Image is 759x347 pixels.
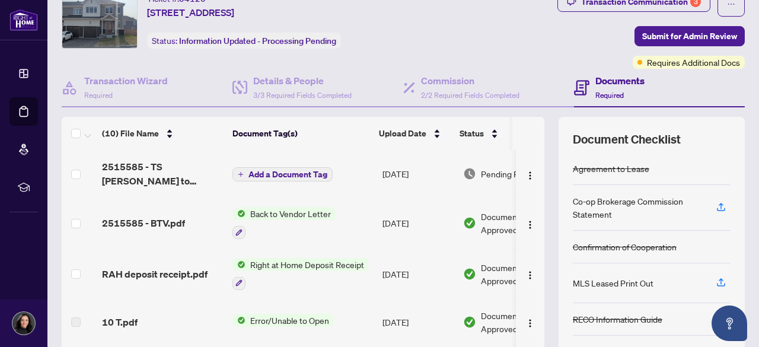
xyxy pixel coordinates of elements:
[595,91,624,100] span: Required
[421,91,519,100] span: 2/2 Required Fields Completed
[573,240,677,253] div: Confirmation of Cooperation
[378,300,458,345] td: [DATE]
[97,117,228,150] th: (10) File Name
[378,249,458,300] td: [DATE]
[481,167,540,180] span: Pending Review
[232,258,369,290] button: Status IconRight at Home Deposit Receipt
[481,210,554,236] span: Document Approved
[378,150,458,198] td: [DATE]
[12,312,35,335] img: Profile Icon
[481,261,554,287] span: Document Approved
[525,319,535,328] img: Logo
[232,207,336,239] button: Status IconBack to Vendor Letter
[521,265,540,284] button: Logo
[463,316,476,329] img: Document Status
[147,5,234,20] span: [STREET_ADDRESS]
[573,131,681,148] span: Document Checklist
[253,91,352,100] span: 3/3 Required Fields Completed
[102,315,138,329] span: 10 T.pdf
[102,267,208,281] span: RAH deposit receipt.pdf
[573,276,653,289] div: MLS Leased Print Out
[463,167,476,180] img: Document Status
[525,171,535,180] img: Logo
[634,26,745,46] button: Submit for Admin Review
[374,117,455,150] th: Upload Date
[421,74,519,88] h4: Commission
[521,313,540,332] button: Logo
[9,9,38,31] img: logo
[84,74,168,88] h4: Transaction Wizard
[102,160,223,188] span: 2515585 - TS [PERSON_NAME] to review.pdf
[245,314,334,327] span: Error/Unable to Open
[245,258,369,271] span: Right at Home Deposit Receipt
[455,117,556,150] th: Status
[232,314,245,327] img: Status Icon
[573,313,662,326] div: RECO Information Guide
[378,198,458,249] td: [DATE]
[460,127,484,140] span: Status
[481,309,554,335] span: Document Approved
[463,268,476,281] img: Document Status
[232,258,245,271] img: Status Icon
[232,167,333,182] button: Add a Document Tag
[647,56,740,69] span: Requires Additional Docs
[573,162,649,175] div: Agreement to Lease
[253,74,352,88] h4: Details & People
[232,167,333,182] button: Add a Document Tag
[228,117,374,150] th: Document Tag(s)
[379,127,426,140] span: Upload Date
[521,164,540,183] button: Logo
[102,216,185,230] span: 2515585 - BTV.pdf
[248,170,327,179] span: Add a Document Tag
[642,27,737,46] span: Submit for Admin Review
[232,314,334,327] button: Status IconError/Unable to Open
[232,207,245,220] img: Status Icon
[595,74,645,88] h4: Documents
[238,171,244,177] span: plus
[147,33,341,49] div: Status:
[245,207,336,220] span: Back to Vendor Letter
[525,220,535,230] img: Logo
[573,195,702,221] div: Co-op Brokerage Commission Statement
[525,270,535,280] img: Logo
[179,36,336,46] span: Information Updated - Processing Pending
[712,305,747,341] button: Open asap
[84,91,113,100] span: Required
[102,127,159,140] span: (10) File Name
[463,217,476,230] img: Document Status
[521,214,540,233] button: Logo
